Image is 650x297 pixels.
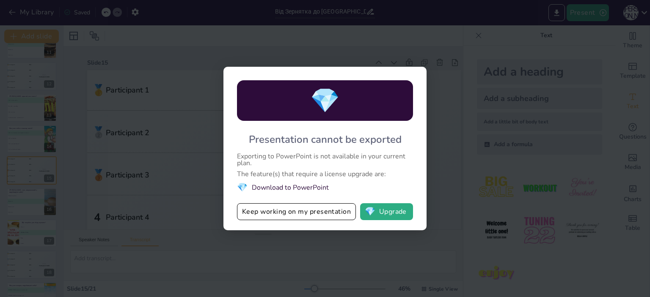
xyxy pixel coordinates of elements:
div: Exporting to PowerPoint is not available in your current plan. [237,153,413,166]
div: The feature(s) that require a license upgrade are: [237,171,413,177]
div: Presentation cannot be exported [249,133,402,146]
li: Download to PowerPoint [237,182,413,193]
span: diamond [310,84,340,117]
span: diamond [365,207,375,216]
button: diamondUpgrade [360,203,413,220]
span: diamond [237,182,248,193]
button: Keep working on my presentation [237,203,356,220]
